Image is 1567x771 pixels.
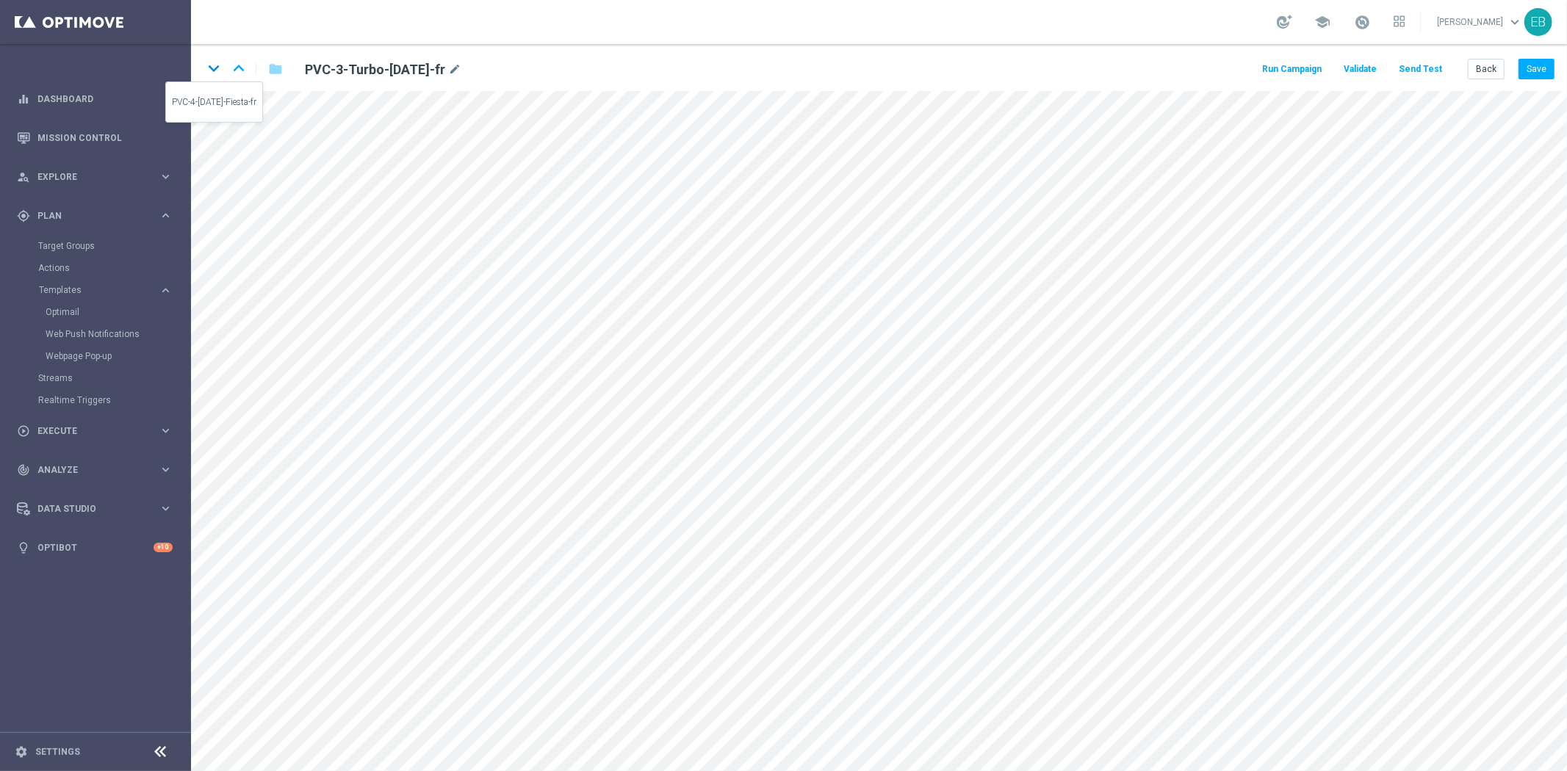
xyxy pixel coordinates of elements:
[17,528,173,567] div: Optibot
[228,57,250,79] i: keyboard_arrow_up
[17,170,159,184] div: Explore
[46,306,153,318] a: Optimail
[203,57,225,79] i: keyboard_arrow_down
[1341,59,1379,79] button: Validate
[46,301,190,323] div: Optimail
[35,748,80,756] a: Settings
[16,503,173,515] button: Data Studio keyboard_arrow_right
[16,93,173,105] button: equalizer Dashboard
[17,424,159,438] div: Execute
[16,132,173,144] button: Mission Control
[1344,64,1377,74] span: Validate
[38,240,153,252] a: Target Groups
[159,424,173,438] i: keyboard_arrow_right
[37,211,159,220] span: Plan
[38,389,190,411] div: Realtime Triggers
[17,463,30,477] i: track_changes
[154,543,173,552] div: +10
[38,284,173,296] button: Templates keyboard_arrow_right
[39,286,159,294] div: Templates
[1468,59,1505,79] button: Back
[268,60,283,78] i: folder
[37,427,159,435] span: Execute
[17,541,30,554] i: lightbulb
[16,464,173,476] button: track_changes Analyze keyboard_arrow_right
[16,425,173,437] button: play_circle_outline Execute keyboard_arrow_right
[38,262,153,274] a: Actions
[16,542,173,554] button: lightbulb Optibot +10
[1260,59,1324,79] button: Run Campaign
[17,424,30,438] i: play_circle_outline
[159,170,173,184] i: keyboard_arrow_right
[37,173,159,181] span: Explore
[37,79,173,118] a: Dashboard
[1519,59,1555,79] button: Save
[16,171,173,183] button: person_search Explore keyboard_arrow_right
[15,745,28,759] i: settings
[267,57,284,81] button: folder
[305,61,445,79] h2: PVC-3-Turbo-[DATE]-fr
[37,466,159,474] span: Analyze
[46,323,190,345] div: Web Push Notifications
[17,93,30,106] i: equalizer
[46,345,190,367] div: Webpage Pop-up
[46,350,153,362] a: Webpage Pop-up
[159,283,173,297] i: keyboard_arrow_right
[17,463,159,477] div: Analyze
[38,257,190,279] div: Actions
[38,235,190,257] div: Target Groups
[17,79,173,118] div: Dashboard
[38,367,190,389] div: Streams
[1397,59,1444,79] button: Send Test
[38,394,153,406] a: Realtime Triggers
[1507,14,1523,30] span: keyboard_arrow_down
[37,504,159,513] span: Data Studio
[38,279,190,367] div: Templates
[159,502,173,515] i: keyboard_arrow_right
[38,372,153,384] a: Streams
[159,463,173,477] i: keyboard_arrow_right
[46,328,153,340] a: Web Push Notifications
[37,528,154,567] a: Optibot
[39,286,144,294] span: Templates
[17,209,30,222] i: gps_fixed
[17,118,173,157] div: Mission Control
[159,209,173,222] i: keyboard_arrow_right
[1435,11,1524,33] a: [PERSON_NAME]keyboard_arrow_down
[17,502,159,515] div: Data Studio
[1524,8,1552,36] div: EB
[17,209,159,222] div: Plan
[16,210,173,222] button: gps_fixed Plan keyboard_arrow_right
[1314,14,1330,30] span: school
[448,61,461,79] i: mode_edit
[37,118,173,157] a: Mission Control
[17,170,30,184] i: person_search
